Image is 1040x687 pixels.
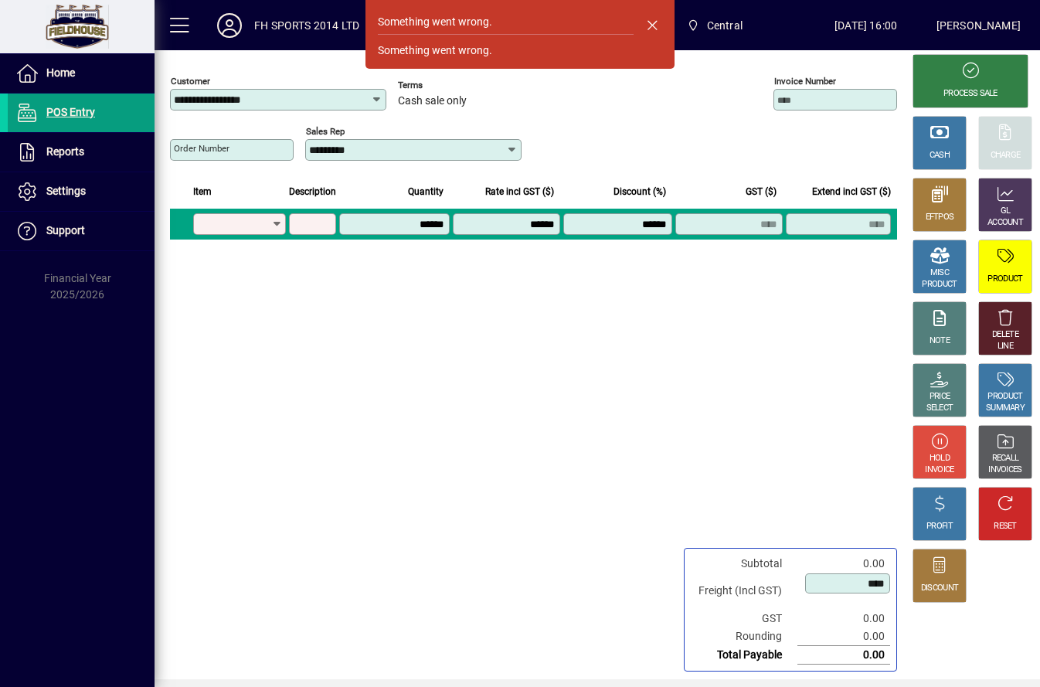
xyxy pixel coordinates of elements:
div: LINE [998,341,1013,352]
mat-label: Customer [171,76,210,87]
div: INVOICES [988,464,1021,476]
span: Central [707,13,743,38]
mat-label: Sales rep [306,126,345,137]
div: MISC [930,267,949,279]
span: Cash sale only [398,95,467,107]
span: Support [46,224,85,236]
span: Discount (%) [613,183,666,200]
span: Terms [398,80,491,90]
div: CHARGE [991,150,1021,162]
span: Rate incl GST ($) [485,183,554,200]
td: Total Payable [691,646,797,665]
a: Home [8,54,155,93]
span: Description [289,183,336,200]
div: HOLD [930,453,950,464]
span: Settings [46,185,86,197]
div: GL [1001,206,1011,217]
div: DISCOUNT [921,583,958,594]
span: GST ($) [746,183,777,200]
div: DELETE [992,329,1018,341]
td: 0.00 [797,610,890,627]
span: [DATE] 16:00 [795,13,936,38]
span: Reports [46,145,84,158]
div: NOTE [930,335,950,347]
mat-label: Order number [174,143,229,154]
div: SELECT [926,403,953,414]
div: PRICE [930,391,950,403]
div: PROFIT [926,521,953,532]
button: Profile [205,12,254,39]
div: CASH [930,150,950,162]
div: INVOICE [925,464,953,476]
td: 0.00 [797,555,890,573]
span: Extend incl GST ($) [812,183,891,200]
a: Settings [8,172,155,211]
div: PRODUCT [987,391,1022,403]
div: RECALL [992,453,1019,464]
td: GST [691,610,797,627]
a: Reports [8,133,155,172]
div: Something went wrong. [378,43,492,59]
span: POS Entry [46,106,95,118]
div: RESET [994,521,1017,532]
td: Subtotal [691,555,797,573]
td: Freight (Incl GST) [691,573,797,610]
div: PRODUCT [922,279,957,291]
div: PROCESS SALE [943,88,998,100]
a: Support [8,212,155,250]
div: SUMMARY [986,403,1025,414]
span: Central [681,12,749,39]
td: 0.00 [797,627,890,646]
div: PRODUCT [987,274,1022,285]
div: ACCOUNT [987,217,1023,229]
mat-label: Invoice number [774,76,836,87]
td: 0.00 [797,646,890,665]
div: EFTPOS [926,212,954,223]
span: Home [46,66,75,79]
div: FH SPORTS 2014 LTD [254,13,359,38]
span: Quantity [408,183,444,200]
div: [PERSON_NAME] [936,13,1021,38]
span: Item [193,183,212,200]
td: Rounding [691,627,797,646]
